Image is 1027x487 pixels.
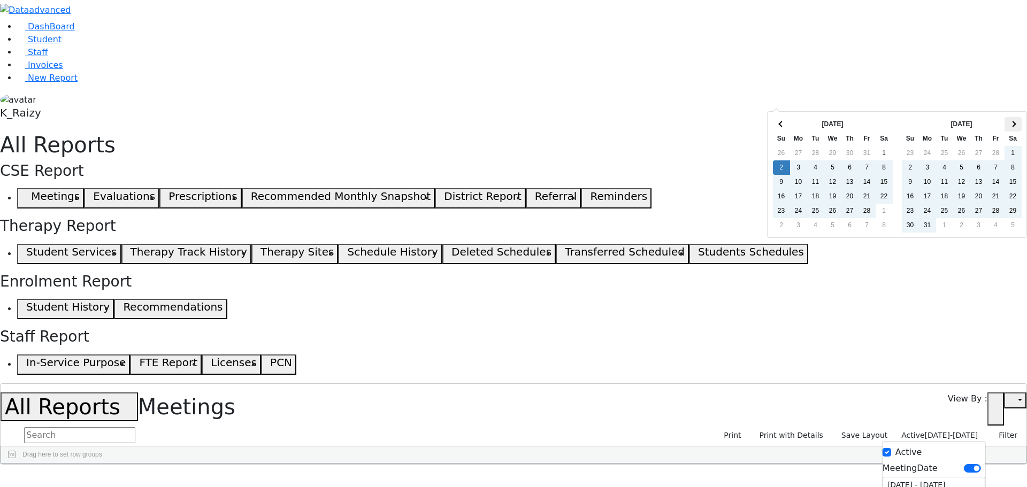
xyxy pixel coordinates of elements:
[1005,146,1022,160] td: 1
[859,204,876,218] td: 28
[987,204,1005,218] td: 28
[689,244,808,264] button: Students Schedules
[953,204,970,218] td: 26
[17,21,75,32] a: DashBoard
[876,218,893,233] td: 8
[824,146,841,160] td: 29
[936,189,953,204] td: 18
[1,392,235,421] h1: Meetings
[719,427,746,444] button: Print
[876,189,893,204] td: 22
[902,189,919,204] td: 16
[841,160,859,175] td: 6
[773,218,790,233] td: 2
[824,175,841,189] td: 12
[790,132,807,146] th: Mo
[987,160,1005,175] td: 7
[130,354,202,375] button: FTE Report
[31,190,80,203] h5: Meetings
[260,245,334,258] h5: Therapy Sites
[970,189,987,204] td: 20
[948,392,987,426] label: View By :
[773,204,790,218] td: 23
[970,146,987,160] td: 27
[936,175,953,189] td: 11
[17,34,62,44] a: Student
[131,245,247,258] h5: Therapy Track History
[451,245,551,258] h5: Deleted Schedules
[17,73,78,83] a: New Report
[698,245,804,258] h5: Students Schedules
[919,218,936,233] td: 31
[28,47,48,57] span: Staff
[28,34,62,44] span: Student
[28,21,75,32] span: DashBoard
[970,204,987,218] td: 27
[987,175,1005,189] td: 14
[807,218,824,233] td: 4
[936,218,953,233] td: 1
[953,189,970,204] td: 19
[790,146,807,160] td: 27
[970,132,987,146] th: Th
[526,188,581,208] button: Referral
[895,446,922,459] label: Active
[773,146,790,160] td: 26
[28,60,63,70] span: Invoices
[1005,218,1022,233] td: 5
[348,245,438,258] h5: Schedule History
[841,175,859,189] td: 13
[581,188,652,208] button: Reminders
[841,204,859,218] td: 27
[84,188,159,208] button: Evaluations
[936,204,953,218] td: 25
[919,117,1005,132] th: [DATE]
[876,146,893,160] td: 1
[123,300,223,313] h5: Recommendations
[1005,132,1022,146] th: Sa
[251,244,338,264] button: Therapy Sites
[790,204,807,218] td: 24
[807,146,824,160] td: 28
[535,190,577,203] h5: Referral
[26,300,110,313] h5: Student History
[1005,189,1022,204] td: 22
[168,190,237,203] h5: Prescriptions
[953,218,970,233] td: 2
[251,190,431,203] h5: Recommended Monthly Snapshot
[824,218,841,233] td: 5
[902,132,919,146] th: Su
[841,132,859,146] th: Th
[435,188,526,208] button: District Report
[28,73,78,83] span: New Report
[17,60,63,70] a: Invoices
[987,146,1005,160] td: 28
[26,245,117,258] h5: Student Services
[1,392,138,421] button: All Reports
[202,354,261,375] button: Licenses
[987,132,1005,146] th: Fr
[565,245,685,258] h5: Transferred Scheduled
[1005,204,1022,218] td: 29
[883,448,891,457] input: Active
[444,190,522,203] h5: District Report
[807,175,824,189] td: 11
[876,132,893,146] th: Sa
[807,160,824,175] td: 4
[790,218,807,233] td: 3
[919,132,936,146] th: Mo
[159,188,241,208] button: Prescriptions
[442,244,556,264] button: Deleted Schedules
[919,160,936,175] td: 3
[970,160,987,175] td: 6
[841,189,859,204] td: 20
[919,175,936,189] td: 10
[883,462,938,475] label: MeetingDate
[755,427,828,444] button: Print with Details
[837,427,892,444] button: Save Layout
[790,160,807,175] td: 3
[790,117,876,132] th: [DATE]
[902,204,919,218] td: 23
[902,218,919,233] td: 30
[807,189,824,204] td: 18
